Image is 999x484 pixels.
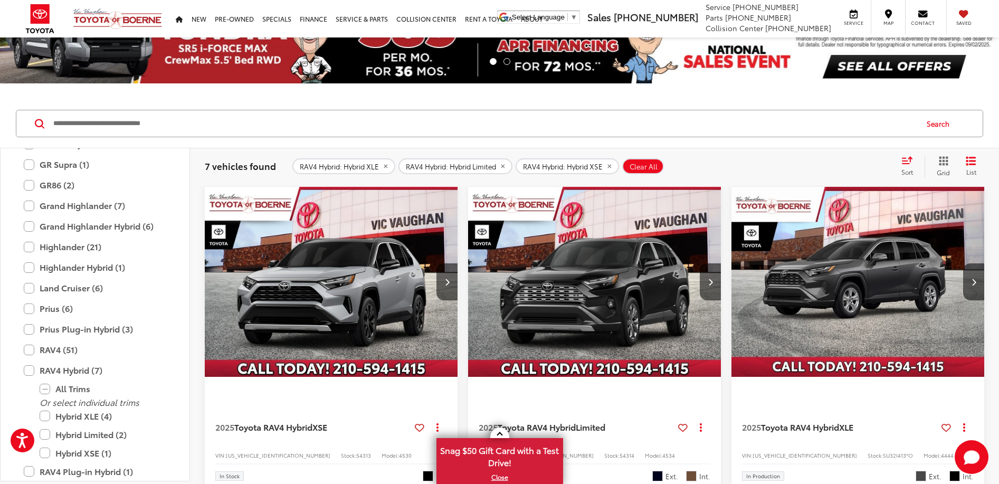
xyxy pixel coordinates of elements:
[24,217,166,235] label: Grand Highlander Hybrid (6)
[406,163,496,171] span: RAV4 Hybrid: Hybrid Limited
[949,471,960,481] span: Black Fabric
[911,20,935,26] span: Contact
[436,263,458,300] button: Next image
[468,187,722,377] div: 2025 Toyota RAV4 Hybrid Hybrid Limited 0
[40,425,166,444] label: Hybrid Limited (2)
[570,13,577,21] span: ▼
[916,471,926,481] span: Magnetic Gray Metallic
[382,451,399,459] span: Model:
[300,163,379,171] span: RAV4 Hybrid: Hybrid XLE
[398,158,512,174] button: remove RAV4%20Hybrid: Hybrid%20Limited
[24,258,166,277] label: Highlander Hybrid (1)
[24,299,166,318] label: Prius (6)
[73,8,163,30] img: Vic Vaughan Toyota of Boerne
[955,440,988,474] button: Toggle Chat Window
[423,471,433,481] span: Black Mixed Media
[523,163,603,171] span: RAV4 Hybrid: Hybrid XSE
[220,473,240,479] span: In Stock
[24,155,166,174] label: GR Supra (1)
[652,471,663,481] span: Midnight Black Metallic
[686,471,697,481] span: Nutmeg Softex®
[937,168,950,177] span: Grid
[567,13,568,21] span: ​
[963,423,965,431] span: dropdown dots
[896,156,925,177] button: Select sort value
[746,473,780,479] span: In Production
[955,418,974,436] button: Actions
[742,421,761,433] span: 2025
[516,158,619,174] button: remove RAV4%20Hybrid: Hybrid%20XSE
[292,158,395,174] button: remove RAV4%20Hybrid: Hybrid%20XLE
[468,187,722,378] img: 2025 Toyota RAV4 Hybrid Limited AWD
[52,111,917,136] input: Search by Make, Model, or Keyword
[706,2,730,12] span: Service
[24,462,166,481] label: RAV4 Plug-in Hybrid (1)
[692,418,710,436] button: Actions
[24,340,166,359] label: RAV4 (51)
[963,263,984,300] button: Next image
[215,421,411,433] a: 2025Toyota RAV4 HybridXSE
[204,187,459,377] a: 2025 Toyota RAV4 Hybrid XSE AWD2025 Toyota RAV4 Hybrid XSE AWD2025 Toyota RAV4 Hybrid XSE AWD2025...
[941,451,954,459] span: 4444
[204,187,459,378] img: 2025 Toyota RAV4 Hybrid XSE AWD
[645,451,662,459] span: Model:
[839,421,853,433] span: XLE
[706,23,763,33] span: Collision Center
[700,263,721,300] button: Next image
[765,23,831,33] span: [PHONE_NUMBER]
[40,407,166,425] label: Hybrid XLE (4)
[40,396,139,408] i: Or select individual trims
[963,471,974,481] span: Int.
[877,20,900,26] span: Map
[924,451,941,459] span: Model:
[24,361,166,379] label: RAV4 Hybrid (7)
[429,418,447,436] button: Actions
[205,159,276,172] span: 7 vehicles found
[479,421,498,433] span: 2025
[399,451,412,459] span: 4530
[436,423,439,431] span: dropdown dots
[925,156,958,177] button: Grid View
[40,379,166,398] label: All Trims
[24,196,166,215] label: Grand Highlander (7)
[204,187,459,377] div: 2025 Toyota RAV4 Hybrid Hybrid XSE 0
[24,176,166,194] label: GR86 (2)
[40,444,166,462] label: Hybrid XSE (1)
[614,10,698,24] span: [PHONE_NUMBER]
[215,421,234,433] span: 2025
[761,421,839,433] span: Toyota RAV4 Hybrid
[958,156,984,177] button: List View
[966,167,976,176] span: List
[356,451,371,459] span: 54313
[731,187,985,377] a: 2025 Toyota RAV4 Hybrid XLE AWD2025 Toyota RAV4 Hybrid XLE AWD2025 Toyota RAV4 Hybrid XLE AWD2025...
[955,440,988,474] svg: Start Chat
[742,451,753,459] span: VIN:
[917,110,965,137] button: Search
[952,20,975,26] span: Saved
[24,238,166,256] label: Highlander (21)
[883,451,913,459] span: SU32I413*O
[731,187,985,378] img: 2025 Toyota RAV4 Hybrid XLE AWD
[662,451,675,459] span: 4534
[234,421,312,433] span: Toyota RAV4 Hybrid
[226,451,330,459] span: [US_VEHICLE_IDENTIFICATION_NUMBER]
[929,471,941,481] span: Ext.
[587,10,611,24] span: Sales
[479,421,674,433] a: 2025Toyota RAV4 HybridLimited
[215,451,226,459] span: VIN:
[312,421,327,433] span: XSE
[732,2,798,12] span: [PHONE_NUMBER]
[753,451,857,459] span: [US_VEHICLE_IDENTIFICATION_NUMBER]
[699,471,710,481] span: Int.
[742,421,937,433] a: 2025Toyota RAV4 HybridXLE
[24,320,166,338] label: Prius Plug-in Hybrid (3)
[498,421,576,433] span: Toyota RAV4 Hybrid
[437,439,562,471] span: Snag $50 Gift Card with a Test Drive!
[468,187,722,377] a: 2025 Toyota RAV4 Hybrid Limited AWD2025 Toyota RAV4 Hybrid Limited AWD2025 Toyota RAV4 Hybrid Lim...
[706,12,723,23] span: Parts
[901,167,913,176] span: Sort
[868,451,883,459] span: Stock:
[622,158,664,174] button: Clear All
[725,12,791,23] span: [PHONE_NUMBER]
